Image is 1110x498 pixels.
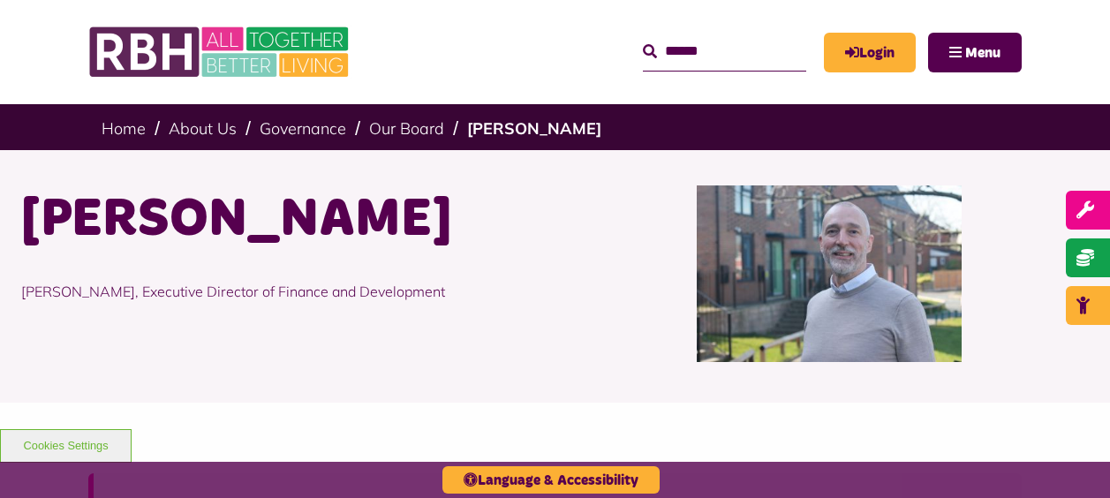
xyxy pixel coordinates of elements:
button: Navigation [928,33,1022,72]
img: Simon Mellor [697,185,962,362]
img: RBH [88,18,353,87]
a: Home [102,118,146,139]
a: [PERSON_NAME] [467,118,601,139]
a: Our Board [369,118,444,139]
a: MyRBH [824,33,916,72]
a: About Us [169,118,237,139]
button: Language & Accessibility [442,466,660,494]
a: Governance [260,118,346,139]
span: Menu [965,46,1001,60]
p: [PERSON_NAME], Executive Director of Finance and Development [21,254,542,328]
iframe: Netcall Web Assistant for live chat [1031,419,1110,498]
h1: [PERSON_NAME] [21,185,542,254]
